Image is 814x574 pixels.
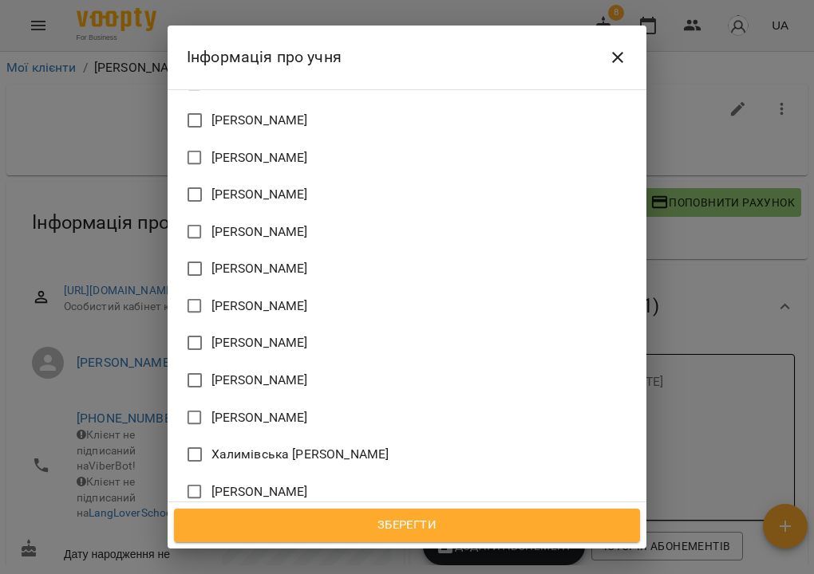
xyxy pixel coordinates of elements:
span: [PERSON_NAME] [211,408,308,427]
button: Close [599,38,637,77]
button: Зберегти [174,509,640,542]
span: Халимівська [PERSON_NAME] [211,445,389,464]
span: [PERSON_NAME] [211,297,308,316]
span: [PERSON_NAME] [211,148,308,167]
h6: Інформація про учня [187,45,342,69]
span: [PERSON_NAME] [211,482,308,501]
span: [PERSON_NAME] [211,259,308,278]
span: [PERSON_NAME] [211,185,308,204]
span: Зберегти [192,515,622,536]
span: [PERSON_NAME] [211,333,308,352]
span: [PERSON_NAME] [211,371,308,390]
span: [PERSON_NAME] [211,222,308,242]
span: [PERSON_NAME] [211,111,308,130]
